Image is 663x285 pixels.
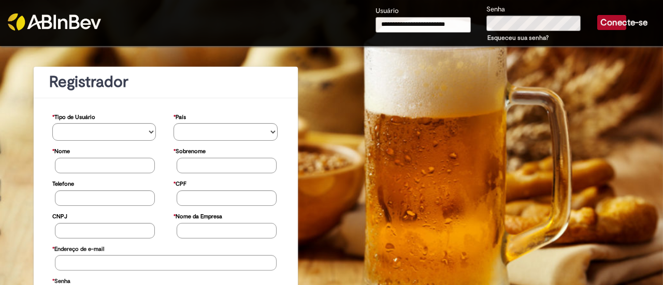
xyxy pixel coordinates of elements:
font: Senha [54,277,70,285]
font: Nome [54,147,70,155]
font: País [176,113,186,121]
font: CNPJ [52,213,67,220]
button: Conecte-se [597,15,626,30]
font: Nome da Empresa [176,213,222,220]
font: Telefone [52,180,74,188]
font: Usuário [376,6,399,15]
font: Conecte-se [600,17,647,28]
font: Registrador [49,72,128,92]
font: Senha [486,5,505,13]
font: CPF [176,180,186,188]
img: ABInbev-white.png [8,13,101,31]
font: Sobrenome [176,147,206,155]
a: Esqueceu sua senha? [487,34,549,42]
font: Tipo de Usuário [54,113,95,121]
font: Endereço de e-mail [54,245,104,253]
